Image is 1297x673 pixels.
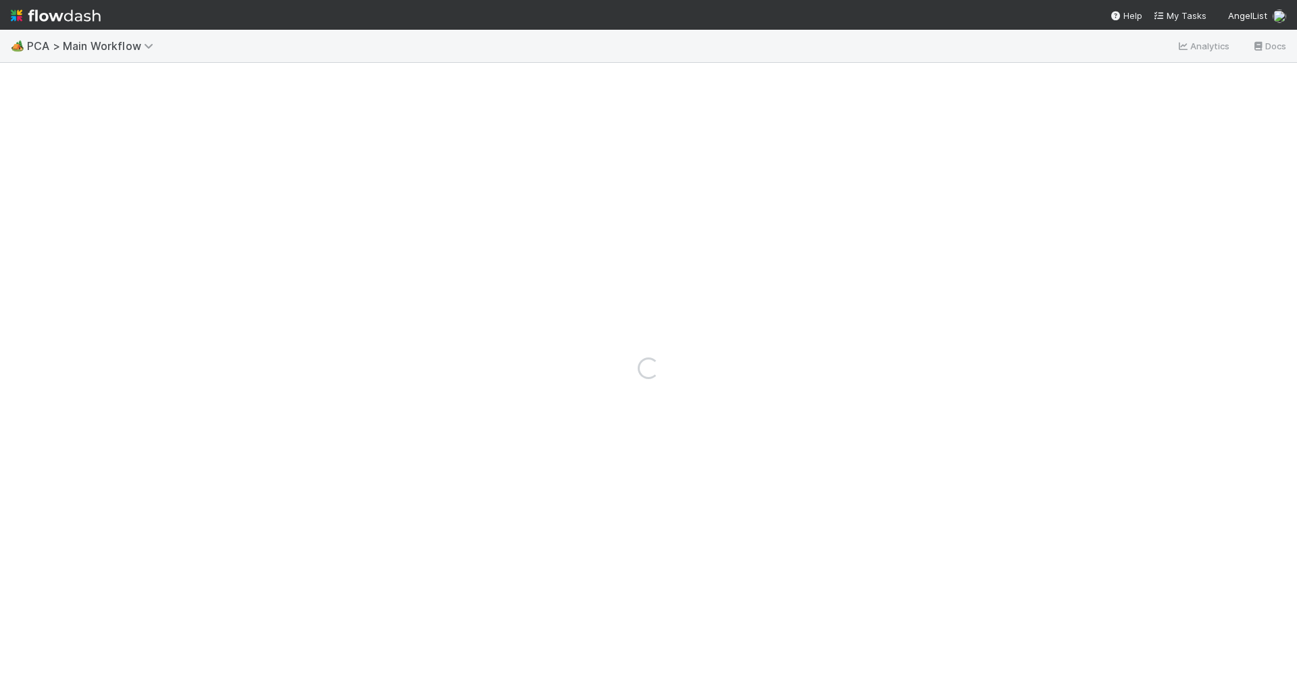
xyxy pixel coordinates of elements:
div: Help [1110,9,1142,22]
a: Docs [1252,38,1286,54]
img: logo-inverted-e16ddd16eac7371096b0.svg [11,4,101,27]
span: My Tasks [1153,10,1206,21]
span: 🏕️ [11,40,24,51]
span: AngelList [1228,10,1267,21]
span: PCA > Main Workflow [27,39,160,53]
a: My Tasks [1153,9,1206,22]
a: Analytics [1177,38,1230,54]
img: avatar_c597f508-4d28-4c7c-92e0-bd2d0d338f8e.png [1273,9,1286,23]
